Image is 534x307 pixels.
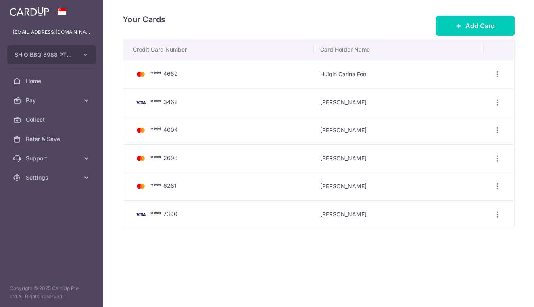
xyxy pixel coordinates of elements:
[15,51,74,59] span: SHIO BBQ 8988 PTE. LTD.
[314,60,484,88] td: Huiqin Carina Foo
[133,97,149,107] img: Bank Card
[26,135,79,143] span: Refer & Save
[7,45,96,64] button: SHIO BBQ 8988 PTE. LTD.
[13,28,90,36] p: [EMAIL_ADDRESS][DOMAIN_NAME]
[436,16,515,36] button: Add Card
[465,21,495,31] span: Add Card
[10,6,49,16] img: CardUp
[314,88,484,116] td: [PERSON_NAME]
[133,181,149,191] img: Bank Card
[26,116,79,124] span: Collect
[26,154,79,162] span: Support
[314,172,484,200] td: [PERSON_NAME]
[26,174,79,182] span: Settings
[26,77,79,85] span: Home
[314,144,484,172] td: [PERSON_NAME]
[133,69,149,79] img: Bank Card
[314,200,484,228] td: [PERSON_NAME]
[133,125,149,135] img: Bank Card
[26,96,79,104] span: Pay
[482,283,526,303] iframe: Opens a widget where you can find more information
[314,39,484,60] th: Card Holder Name
[133,153,149,163] img: Bank Card
[123,13,165,26] h4: Your Cards
[123,39,314,60] th: Credit Card Number
[314,116,484,144] td: [PERSON_NAME]
[133,210,149,219] img: Bank Card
